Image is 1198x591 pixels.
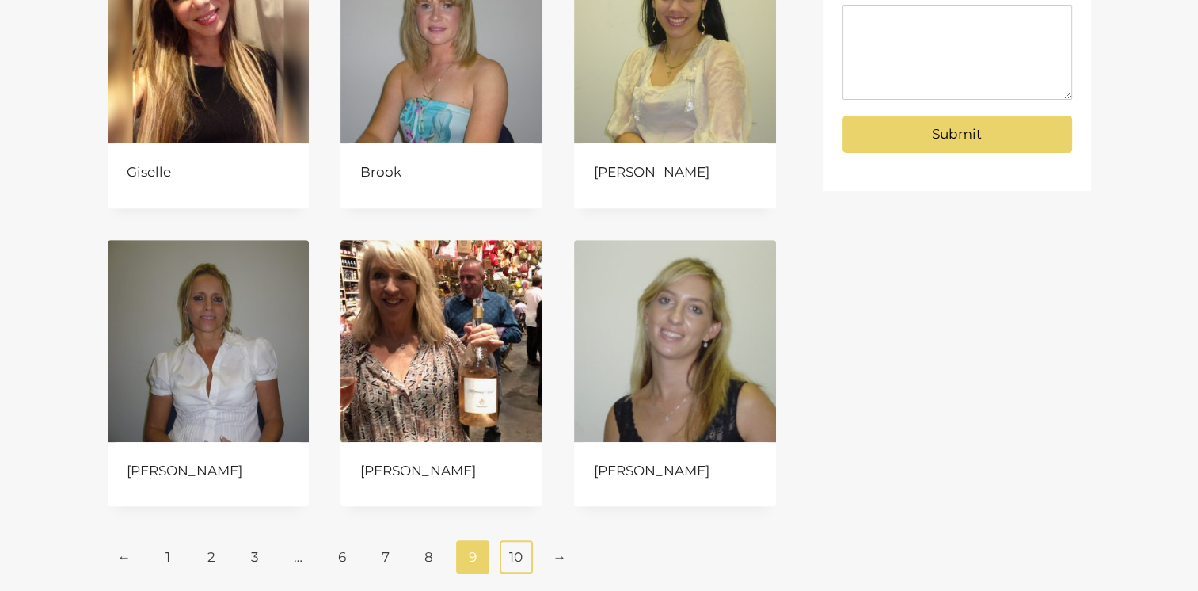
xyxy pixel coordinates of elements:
[108,240,310,442] img: Donna
[195,540,229,574] a: Page 2
[108,540,777,574] nav: Product Pagination
[340,240,542,442] img: Kathy
[360,463,476,479] a: [PERSON_NAME]
[594,463,709,479] a: [PERSON_NAME]
[151,540,185,574] a: Page 1
[360,164,401,180] a: Brook
[500,540,534,574] a: Page 10
[238,540,272,574] a: Page 3
[456,540,490,574] span: Page 9
[574,240,776,442] img: Heidi
[108,540,142,574] a: ←
[842,116,1072,153] button: Submit
[543,540,577,574] a: →
[325,540,359,574] a: Page 6
[413,540,447,574] a: Page 8
[127,463,242,479] a: [PERSON_NAME]
[369,540,403,574] a: Page 7
[594,164,709,180] a: [PERSON_NAME]
[127,164,171,180] a: Giselle
[282,540,316,574] span: …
